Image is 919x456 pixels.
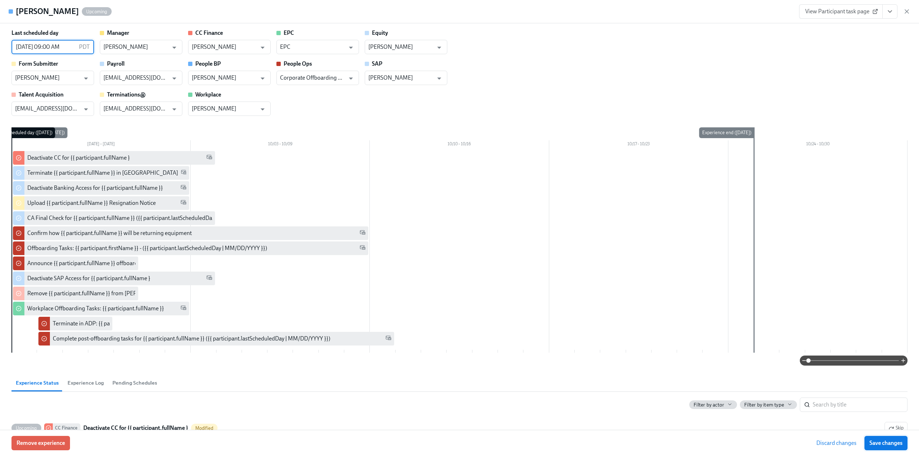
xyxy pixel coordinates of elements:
span: Work Email [360,229,365,238]
button: Discard changes [811,436,862,450]
span: Work Email [181,184,186,192]
div: Deactivate SAP Access for {{ participant.fullName } [27,274,150,282]
div: Confirm how {{ participant.fullName }} will be returning equipment [27,229,192,237]
p: PDT [79,43,90,51]
strong: Workplace [195,91,221,98]
button: Open [257,73,268,84]
div: Experience start ([DATE]) [11,127,67,138]
span: Work Email [181,199,186,207]
button: Open [257,104,268,115]
button: Open [169,73,180,84]
span: Filter by item type [744,401,784,408]
button: Filter by item type [740,400,797,409]
strong: Payroll [107,60,125,67]
h4: [PERSON_NAME] [16,6,79,17]
span: Upcoming [82,9,112,14]
span: Work Email [206,274,212,283]
span: Work Email [386,335,391,343]
div: Upload {{ participant.fullName }} Resignation Notice [27,199,156,207]
span: Work Email [181,169,187,177]
div: CC Finance [53,423,80,433]
button: Save changes [864,436,908,450]
span: Work Email [360,244,365,253]
strong: SAP [372,60,382,67]
strong: EPC [284,29,294,36]
strong: People BP [195,60,221,67]
span: Upcoming [11,426,41,431]
label: Last scheduled day [11,29,59,37]
button: View task page [882,4,897,19]
div: 10/10 – 10/16 [370,140,549,150]
span: Modified [191,426,218,431]
div: Offboarding Tasks: {{ participant.firstName }} - ({{ participant.lastScheduledDay | MM/DD/YYYY }}) [27,244,267,252]
div: Remove {{ participant.fullName }} from [PERSON_NAME] [27,290,169,297]
span: Experience Status [16,379,59,387]
span: Work Email [181,305,186,313]
strong: CC Finance [195,29,223,36]
div: 10/17 – 10/23 [549,140,728,150]
strong: Manager [107,29,129,36]
div: Deactivate Banking Access for {{ participant.fullName }} [27,184,163,192]
span: Remove experience [17,439,65,447]
span: Skip [888,424,904,432]
div: Announce {{ participant.fullName }} offboarding to CorporateTerminations@? [27,259,218,267]
div: Terminate {{ participant.fullName }} in [GEOGRAPHIC_DATA] [27,169,178,177]
button: UpcomingCC FinanceDeactivate CC for {{ participant.fullName }ModifiedStarts on[DATE] •Due[DATE] P... [885,422,908,434]
span: Work Email [206,154,212,162]
div: CA Final Check for {{ participant.fullName }} ({{ participant.lastScheduledDay | MM/DD/YYYY }}) [27,214,261,222]
div: Experience end ([DATE]) [699,127,754,138]
button: Open [345,42,356,53]
div: [DATE] – [DATE] [11,140,191,150]
span: Discard changes [816,439,857,447]
button: Open [80,104,92,115]
div: Complete post-offboarding tasks for {{ participant.fullName }} ({{ participant.lastScheduledDay |... [53,335,330,343]
input: Search by title [813,398,908,412]
button: Open [169,104,180,115]
strong: Form Submitter [19,60,58,67]
button: Filter by actor [689,400,737,409]
button: Open [169,42,180,53]
a: View Participant task page [799,4,883,19]
strong: Equity [372,29,388,36]
div: 10/24 – 10/30 [728,140,908,150]
button: Open [345,73,356,84]
strong: People Ops [284,60,312,67]
div: Deactivate CC for {{ participant.fullName } [27,154,130,162]
strong: Terminations@ [107,91,146,98]
div: Workplace Offboarding Tasks: {{ participant.fullName }} [27,305,164,312]
span: Save changes [869,439,902,447]
button: Open [434,73,445,84]
button: Open [434,42,445,53]
span: Experience Log [67,379,104,387]
span: View Participant task page [805,8,877,15]
button: Remove experience [11,436,70,450]
button: Open [80,73,92,84]
div: Terminate in ADP: {{ participant.firstName }} - {{ participant.role }} ({{ participant.lastSchedu... [53,320,340,328]
div: 10/03 – 10/09 [191,140,370,150]
strong: Talent Acquisition [19,91,64,98]
span: Pending Schedules [112,379,157,387]
strong: Deactivate CC for {{ participant.fullName } [83,424,188,432]
button: Open [257,42,268,53]
span: Filter by actor [694,401,724,408]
